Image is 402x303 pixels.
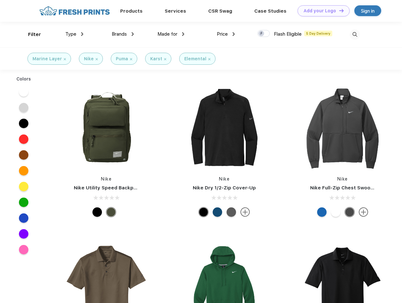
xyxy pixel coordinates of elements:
img: filter_cancel.svg [64,58,66,60]
div: Royal [317,207,327,217]
div: White [331,207,340,217]
div: Add your Logo [304,8,336,14]
a: Nike Utility Speed Backpack [74,185,142,191]
div: Nike [84,56,94,62]
a: Nike Full-Zip Chest Swoosh Jacket [310,185,394,191]
a: Nike [219,176,230,181]
img: dropdown.png [81,32,83,36]
span: Type [65,31,76,37]
div: Filter [28,31,41,38]
a: Nike Dry 1/2-Zip Cover-Up [193,185,256,191]
span: Made for [157,31,177,37]
img: desktop_search.svg [350,29,360,40]
div: Elemental [184,56,206,62]
div: Black Heather [227,207,236,217]
img: more.svg [359,207,368,217]
div: Karst [150,56,162,62]
div: Puma [116,56,128,62]
img: dropdown.png [233,32,235,36]
a: Services [165,8,186,14]
div: Black [92,207,102,217]
div: Marine Layer [33,56,62,62]
img: filter_cancel.svg [130,58,132,60]
div: Anthracite [345,207,354,217]
img: func=resize&h=266 [301,86,385,169]
span: 5 Day Delivery [304,31,332,36]
span: Flash Eligible [274,31,302,37]
img: fo%20logo%202.webp [38,5,112,16]
div: Cargo Khaki [106,207,116,217]
img: filter_cancel.svg [208,58,210,60]
div: Sign in [361,7,375,15]
div: Colors [12,76,36,82]
img: DT [339,9,344,12]
img: dropdown.png [132,32,134,36]
img: filter_cancel.svg [96,58,98,60]
img: filter_cancel.svg [164,58,166,60]
img: func=resize&h=266 [64,86,148,169]
div: Gym Blue [213,207,222,217]
a: Sign in [354,5,381,16]
div: Black [199,207,208,217]
img: more.svg [240,207,250,217]
span: Price [217,31,228,37]
span: Brands [112,31,127,37]
img: dropdown.png [182,32,184,36]
a: Nike [337,176,348,181]
a: CSR Swag [208,8,232,14]
img: func=resize&h=266 [182,86,266,169]
a: Products [120,8,143,14]
a: Nike [101,176,112,181]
